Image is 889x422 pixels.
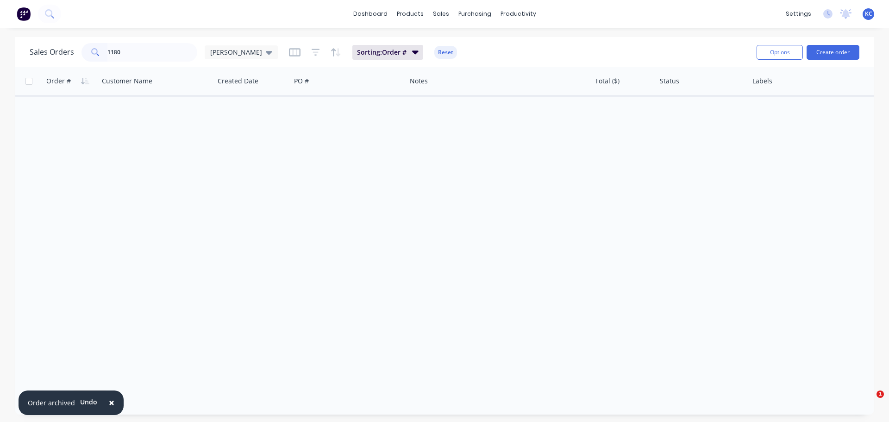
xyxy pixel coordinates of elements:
[410,76,428,86] div: Notes
[294,76,309,86] div: PO #
[865,10,872,18] span: KC
[454,7,496,21] div: purchasing
[496,7,541,21] div: productivity
[107,43,198,62] input: Search...
[757,45,803,60] button: Options
[352,45,423,60] button: Sorting:Order #
[17,7,31,21] img: Factory
[807,45,859,60] button: Create order
[28,398,75,408] div: Order archived
[876,391,884,398] span: 1
[46,76,71,86] div: Order #
[595,76,620,86] div: Total ($)
[75,395,102,409] button: Undo
[660,76,679,86] div: Status
[357,48,407,57] span: Sorting: Order #
[218,76,258,86] div: Created Date
[434,46,457,59] button: Reset
[428,7,454,21] div: sales
[349,7,392,21] a: dashboard
[102,76,152,86] div: Customer Name
[752,76,772,86] div: Labels
[109,396,114,409] span: ×
[100,392,124,414] button: Close
[392,7,428,21] div: products
[30,48,74,57] h1: Sales Orders
[210,47,262,57] span: [PERSON_NAME]
[781,7,816,21] div: settings
[858,391,880,413] iframe: Intercom live chat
